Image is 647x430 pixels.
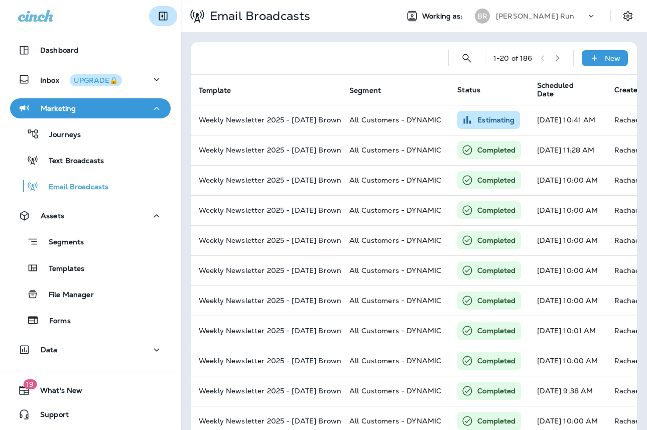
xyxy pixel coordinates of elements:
span: All Customers - DYNAMIC [349,206,441,215]
td: [DATE] 10:00 AM [529,225,606,255]
p: Rachael [614,297,642,305]
p: Templates [39,264,84,274]
p: Completed [477,386,515,396]
p: New [605,54,620,62]
p: Weekly Newsletter 2025 - 8/18/25 Browns Run [199,236,333,244]
td: [DATE] 10:00 AM [529,195,606,225]
p: Forms [39,317,71,326]
p: Segments [39,238,84,248]
p: Weekly Newsletter 2025 - 8/26/25 Browns Run [199,206,333,214]
p: Rachael [614,146,642,154]
span: All Customers - DYNAMIC [349,236,441,245]
span: Template [199,86,231,95]
td: [DATE] 10:00 AM [529,255,606,285]
p: Completed [477,296,515,306]
p: Journeys [39,130,81,140]
span: All Customers - DYNAMIC [349,146,441,155]
span: Working as: [422,12,465,21]
p: Completed [477,265,515,275]
p: Weekly Newsletter 2025 - 9/2/25 Browns Run [199,176,333,184]
td: [DATE] 10:00 AM [529,165,606,195]
p: Completed [477,175,515,185]
p: Weekly Newsletter 2025 - 7/14/25 Browns Run [199,387,333,395]
p: Data [41,346,58,354]
span: All Customers - DYNAMIC [349,296,441,305]
span: All Customers - DYNAMIC [349,356,441,365]
p: Weekly Newsletter 2025 - 7/7/25 Browns Run [199,417,333,425]
p: Weekly Newsletter 2025 - 9/9/25 Browns Run [199,146,333,154]
span: All Customers - DYNAMIC [349,326,441,335]
span: Support [30,410,69,422]
p: Weekly Newsletter 2025 - 9/15/25 Browns Run [199,116,333,124]
p: Rachael [614,206,642,214]
p: Rachael [614,417,642,425]
span: All Customers - DYNAMIC [349,416,441,425]
p: Text Broadcasts [39,157,104,166]
p: Completed [477,145,515,155]
span: 19 [23,379,37,389]
p: Rachael [614,236,642,244]
p: Weekly Newsletter 2025 - 7/28/25 Browns Run [199,327,333,335]
span: What's New [30,386,82,398]
button: Search Email Broadcasts [457,48,477,68]
p: Email Broadcasts [206,9,310,24]
p: Rachael [614,357,642,365]
p: Completed [477,205,515,215]
p: Weekly Newsletter 2025 - 8/11/25 Browns Run [199,266,333,274]
p: Dashboard [40,46,78,54]
span: Status [457,85,480,94]
td: [DATE] 10:01 AM [529,316,606,346]
p: Weekly Newsletter 2025 - 7/21/25 Browns Run [199,357,333,365]
p: Assets [41,212,64,220]
td: [DATE] 11:28 AM [529,135,606,165]
span: All Customers - DYNAMIC [349,266,441,275]
span: All Customers - DYNAMIC [349,386,441,395]
p: Rachael [614,116,642,124]
p: Estimating [477,115,514,125]
button: Collapse Sidebar [149,6,177,26]
div: 1 - 20 of 186 [493,54,533,62]
div: BR [475,9,490,24]
p: Completed [477,416,515,426]
td: [DATE] 10:41 AM [529,105,606,135]
p: Weekly Newsletter 2025 - 8/4/25 Browns Run [199,297,333,305]
p: Completed [477,326,515,336]
span: All Customers - DYNAMIC [349,176,441,185]
p: Rachael [614,327,642,335]
span: All Customers - DYNAMIC [349,115,441,124]
td: [DATE] 10:00 AM [529,346,606,376]
span: Scheduled Date [537,81,589,98]
p: Rachael [614,176,642,184]
p: File Manager [39,291,94,300]
p: Email Broadcasts [39,183,108,192]
button: Settings [619,7,637,25]
p: Completed [477,235,515,245]
p: Completed [477,356,515,366]
span: Segment [349,86,381,95]
td: [DATE] 10:00 AM [529,285,606,316]
p: Rachael [614,387,642,395]
p: Inbox [40,74,122,85]
p: [PERSON_NAME] Run [496,12,574,20]
div: UPGRADE🔒 [74,77,118,84]
p: Rachael [614,266,642,274]
td: [DATE] 9:38 AM [529,376,606,406]
p: Marketing [41,104,76,112]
